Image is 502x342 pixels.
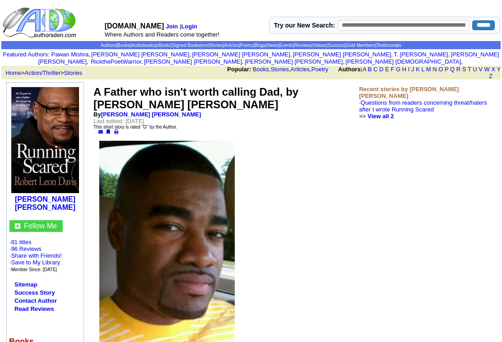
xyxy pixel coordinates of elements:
[14,281,37,288] a: Sitemap
[293,51,391,58] a: [PERSON_NAME] [PERSON_NAME]
[15,195,75,211] a: [PERSON_NAME] [PERSON_NAME]
[274,22,335,29] label: Try our New Search:
[376,43,401,48] a: Testimonials
[51,51,88,58] a: Pawan Mishra
[172,43,208,48] a: Signed Bookstore
[359,99,487,113] a: Questions from readers concerning threat/haters after I wrote Running Scared
[91,51,189,58] a: [PERSON_NAME] [PERSON_NAME]
[445,66,448,73] a: P
[345,58,461,65] a: [PERSON_NAME] [DEMOGRAPHIC_DATA]
[117,43,130,48] a: Books
[311,66,329,73] a: Poetry
[11,245,42,252] a: 96 Reviews
[101,111,201,118] a: [PERSON_NAME] [PERSON_NAME]
[327,43,344,48] a: Success
[363,66,366,73] a: A
[367,113,394,120] a: View all 2
[93,118,144,125] font: Last edited: [DATE]
[209,43,223,48] a: Stories
[489,73,493,79] a: Z
[408,66,410,73] a: I
[368,66,372,73] a: B
[24,222,57,230] font: Follow Me
[25,69,60,76] a: Action/Thriller
[379,66,383,73] a: D
[450,52,451,57] font: i
[385,66,389,73] a: E
[312,43,326,48] a: Videos
[432,66,437,73] a: N
[462,66,466,73] a: S
[192,51,290,58] a: [PERSON_NAME] [PERSON_NAME]
[390,66,394,73] a: F
[240,43,253,48] a: Poetry
[456,66,460,73] a: R
[463,60,464,65] font: i
[2,69,82,76] font: > >
[416,66,420,73] a: K
[11,87,79,193] img: 51651.jpg
[156,43,171,48] a: eBooks
[9,252,62,273] font: · · ·
[270,66,288,73] a: Stories
[131,43,154,48] a: Audiobooks
[93,86,298,111] font: A Father who isn't worth calling Dad, by [PERSON_NAME] [PERSON_NAME]
[394,51,448,58] a: T. [PERSON_NAME]
[450,66,455,73] a: Q
[180,23,199,30] font: |
[438,66,443,73] a: O
[227,66,251,73] b: Popular:
[3,51,48,58] a: Featured Authors
[338,66,363,73] b: Authors:
[244,60,245,65] font: i
[497,66,501,73] a: Y
[291,66,310,73] a: Articles
[3,51,49,58] font: :
[279,43,293,48] a: Events
[64,69,82,76] a: Stories
[11,239,32,245] a: 81 titles
[166,23,178,30] a: Join
[224,43,239,48] a: Articles
[492,66,496,73] a: X
[426,66,431,73] a: M
[373,66,377,73] a: C
[14,289,55,296] a: Success Story
[11,259,60,266] a: Save to My Library
[38,51,499,65] a: [PERSON_NAME] [PERSON_NAME]
[101,43,401,48] span: | | | | | | | | | | | | | | |
[468,66,471,73] a: T
[479,66,483,73] a: V
[267,43,278,48] a: News
[421,66,424,73] a: L
[14,297,57,304] a: Contact Author
[294,43,311,48] a: Reviews
[93,125,177,129] font: This short story is rated "G" by the Author.
[144,58,242,65] a: [PERSON_NAME] [PERSON_NAME]
[9,239,62,273] font: · ·
[38,51,499,65] font: , , , , , , , , , ,
[402,66,406,73] a: H
[5,69,21,76] a: Home
[88,60,89,65] font: i
[143,60,144,65] font: i
[181,23,197,30] a: Login
[359,99,487,120] font: · >>
[11,252,62,259] a: Share with Friends!
[255,43,266,48] a: Blogs
[14,305,54,312] a: Read Reviews
[484,66,490,73] a: W
[359,86,459,99] b: Recent stories by [PERSON_NAME] [PERSON_NAME]
[105,31,219,38] font: Where Authors and Readers come together!
[191,52,192,57] font: i
[15,223,20,229] img: gc.jpg
[253,66,269,73] a: Books
[101,43,116,48] a: Authors
[411,66,414,73] a: J
[2,7,78,38] img: logo_ad.gif
[473,66,477,73] a: U
[393,52,394,57] font: i
[93,111,201,118] b: By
